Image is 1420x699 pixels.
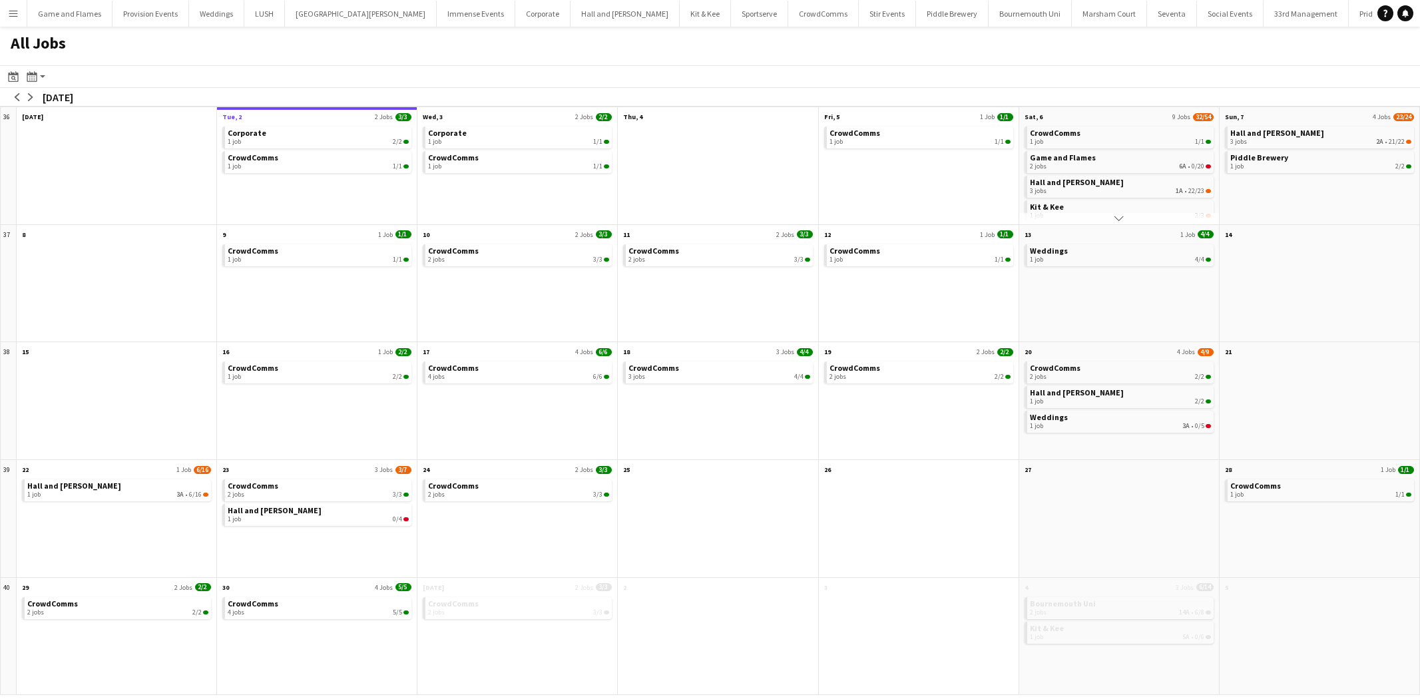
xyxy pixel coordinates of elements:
[1398,466,1414,474] span: 1/1
[797,230,813,238] span: 3/3
[628,361,810,381] a: CrowdComms3 jobs4/4
[824,113,839,121] span: Fri, 5
[395,348,411,356] span: 2/2
[1005,140,1011,144] span: 1/1
[174,583,192,592] span: 2 Jobs
[428,597,609,616] a: CrowdComms2 jobs3/3
[228,608,244,616] span: 4 jobs
[403,493,409,497] span: 3/3
[378,348,393,356] span: 1 Job
[1195,633,1204,641] span: 0/6
[604,140,609,144] span: 1/1
[596,583,612,591] span: 3/3
[1230,138,1247,146] span: 3 jobs
[1030,597,1211,616] a: Bournemouth Uni2 jobs14A•6/8
[1188,187,1204,195] span: 22/23
[228,151,409,170] a: CrowdComms1 job1/1
[228,598,278,608] span: CrowdComms
[222,465,229,474] span: 23
[604,164,609,168] span: 1/1
[1192,162,1204,170] span: 0/20
[403,517,409,521] span: 0/4
[393,608,402,616] span: 5/5
[228,126,409,146] a: Corporate1 job2/2
[1030,386,1211,405] a: Hall and [PERSON_NAME]1 job2/2
[1395,162,1405,170] span: 2/2
[1376,138,1383,146] span: 2A
[1195,373,1204,381] span: 2/2
[794,256,804,264] span: 3/3
[428,361,609,381] a: CrowdComms4 jobs6/6
[1264,1,1349,27] button: 33rd Management
[228,138,241,146] span: 1 job
[1030,622,1211,641] a: Kit & Kee1 job5A•0/6
[1206,399,1211,403] span: 2/2
[222,583,229,592] span: 30
[437,1,515,27] button: Immense Events
[1182,633,1190,641] span: 5A
[222,230,226,239] span: 9
[423,348,429,356] span: 17
[1030,151,1211,170] a: Game and Flames2 jobs6A•0/20
[1206,635,1211,639] span: 0/6
[1198,348,1214,356] span: 4/9
[1030,608,1211,616] div: •
[428,151,609,170] a: CrowdComms1 job1/1
[1030,126,1211,146] a: CrowdComms1 job1/1
[393,491,402,499] span: 3/3
[829,128,880,138] span: CrowdComms
[1,460,17,578] div: 39
[1030,608,1047,616] span: 2 jobs
[285,1,437,27] button: [GEOGRAPHIC_DATA][PERSON_NAME]
[1225,465,1232,474] span: 28
[1196,583,1214,591] span: 6/14
[1393,113,1414,121] span: 23/24
[395,113,411,121] span: 3/3
[1406,493,1411,497] span: 1/1
[228,152,278,162] span: CrowdComms
[1030,411,1211,430] a: Weddings1 job3A•0/5
[628,363,679,373] span: CrowdComms
[244,1,285,27] button: LUSH
[428,598,479,608] span: CrowdComms
[22,583,29,592] span: 29
[829,138,843,146] span: 1 job
[228,597,409,616] a: CrowdComms4 jobs5/5
[604,493,609,497] span: 3/3
[1030,361,1211,381] a: CrowdComms2 jobs2/2
[1030,202,1064,212] span: Kit & Kee
[1182,422,1190,430] span: 3A
[27,597,208,616] a: CrowdComms2 jobs2/2
[1176,583,1194,592] span: 3 Jobs
[995,256,1004,264] span: 1/1
[423,583,444,592] span: [DATE]
[1030,256,1043,264] span: 1 job
[859,1,916,27] button: Stir Events
[575,113,593,121] span: 2 Jobs
[395,466,411,474] span: 3/7
[1030,162,1211,170] div: •
[228,505,322,515] span: Hall and Woodhouse
[1030,162,1047,170] span: 2 jobs
[1177,348,1195,356] span: 4 Jobs
[593,373,602,381] span: 6/6
[176,491,184,499] span: 3A
[1395,491,1405,499] span: 1/1
[403,140,409,144] span: 2/2
[1225,348,1232,356] span: 21
[1,578,17,696] div: 40
[27,608,44,616] span: 2 jobs
[228,128,266,138] span: Corporate
[829,363,880,373] span: CrowdComms
[1197,1,1264,27] button: Social Events
[428,363,479,373] span: CrowdComms
[1030,598,1096,608] span: Bournemouth Uni
[1030,187,1211,195] div: •
[1030,200,1211,220] a: Kit & Kee1 job2/3
[623,465,630,474] span: 25
[228,244,409,264] a: CrowdComms1 job1/1
[989,1,1072,27] button: Bournemouth Uni
[27,481,121,491] span: Hall and Woodhouse
[596,348,612,356] span: 6/6
[997,113,1013,121] span: 1/1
